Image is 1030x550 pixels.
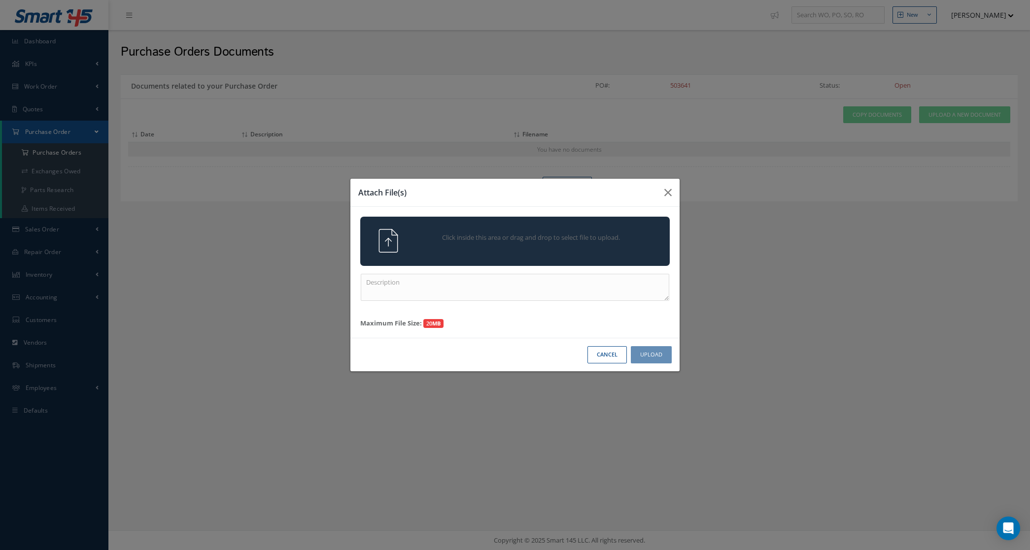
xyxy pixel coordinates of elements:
button: Upload [631,346,672,363]
div: Open Intercom Messenger [996,517,1020,540]
span: 20 [423,319,444,328]
h3: Attach File(s) [358,187,656,198]
img: svg+xml;base64,PHN2ZyB4bWxucz0iaHR0cDovL3d3dy53My5vcmcvMjAwMC9zdmciIHhtbG5zOnhsaW5rPSJodHRwOi8vd3... [377,229,400,253]
strong: MB [432,320,441,327]
button: Cancel [587,346,627,363]
span: Click inside this area or drag and drop to select file to upload. [419,233,643,243]
strong: Maximum File Size: [360,319,422,327]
